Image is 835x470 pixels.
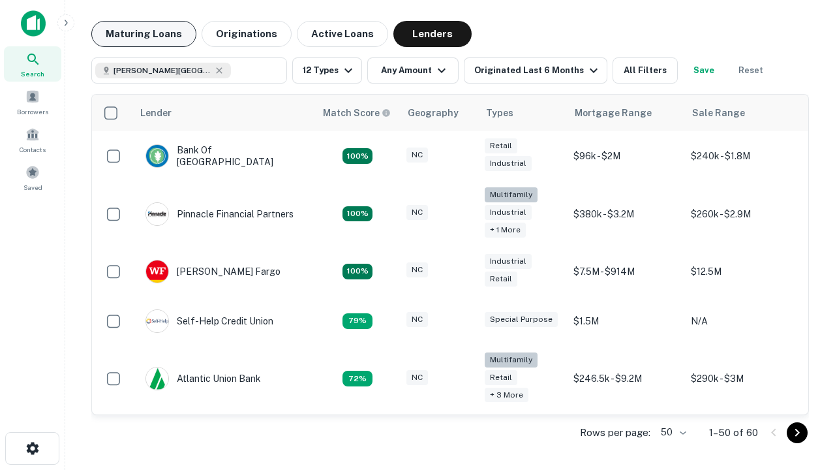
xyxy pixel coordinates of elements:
[406,205,428,220] div: NC
[4,84,61,119] a: Borrowers
[146,260,168,283] img: picture
[730,57,772,84] button: Reset
[408,105,459,121] div: Geography
[567,95,684,131] th: Mortgage Range
[486,105,513,121] div: Types
[292,57,362,84] button: 12 Types
[709,425,758,441] p: 1–50 of 60
[114,65,211,76] span: [PERSON_NAME][GEOGRAPHIC_DATA], [GEOGRAPHIC_DATA]
[580,425,650,441] p: Rows per page:
[146,145,168,167] img: picture
[140,105,172,121] div: Lender
[692,105,745,121] div: Sale Range
[4,46,61,82] a: Search
[21,69,44,79] span: Search
[145,367,261,390] div: Atlantic Union Bank
[367,57,459,84] button: Any Amount
[20,144,46,155] span: Contacts
[567,346,684,412] td: $246.5k - $9.2M
[17,106,48,117] span: Borrowers
[656,423,688,442] div: 50
[485,312,558,327] div: Special Purpose
[567,411,684,461] td: $200k - $3.3M
[684,95,802,131] th: Sale Range
[485,388,528,403] div: + 3 more
[202,21,292,47] button: Originations
[485,205,532,220] div: Industrial
[485,272,517,287] div: Retail
[400,95,478,131] th: Geography
[567,181,684,247] td: $380k - $3.2M
[342,264,372,279] div: Matching Properties: 15, hasApolloMatch: undefined
[342,148,372,164] div: Matching Properties: 14, hasApolloMatch: undefined
[132,95,315,131] th: Lender
[683,57,725,84] button: Save your search to get updates of matches that match your search criteria.
[145,260,281,283] div: [PERSON_NAME] Fargo
[684,247,802,296] td: $12.5M
[145,202,294,226] div: Pinnacle Financial Partners
[485,223,526,238] div: + 1 more
[575,105,652,121] div: Mortgage Range
[613,57,678,84] button: All Filters
[485,352,538,368] div: Multifamily
[567,296,684,346] td: $1.5M
[342,206,372,222] div: Matching Properties: 25, hasApolloMatch: undefined
[406,262,428,277] div: NC
[146,310,168,332] img: picture
[393,21,472,47] button: Lenders
[787,422,808,443] button: Go to next page
[567,247,684,296] td: $7.5M - $914M
[406,312,428,327] div: NC
[342,313,372,329] div: Matching Properties: 11, hasApolloMatch: undefined
[406,370,428,385] div: NC
[684,296,802,346] td: N/A
[323,106,388,120] h6: Match Score
[315,95,400,131] th: Capitalize uses an advanced AI algorithm to match your search with the best lender. The match sco...
[770,324,835,386] iframe: Chat Widget
[684,411,802,461] td: $480k - $3.1M
[146,203,168,225] img: picture
[684,346,802,412] td: $290k - $3M
[91,21,196,47] button: Maturing Loans
[406,148,428,163] div: NC
[297,21,388,47] button: Active Loans
[485,370,517,385] div: Retail
[485,187,538,202] div: Multifamily
[474,63,601,78] div: Originated Last 6 Months
[145,309,273,333] div: Self-help Credit Union
[567,131,684,181] td: $96k - $2M
[485,254,532,269] div: Industrial
[464,57,607,84] button: Originated Last 6 Months
[684,181,802,247] td: $260k - $2.9M
[323,106,391,120] div: Capitalize uses an advanced AI algorithm to match your search with the best lender. The match sco...
[145,144,302,168] div: Bank Of [GEOGRAPHIC_DATA]
[4,160,61,195] a: Saved
[478,95,567,131] th: Types
[485,138,517,153] div: Retail
[342,371,372,386] div: Matching Properties: 10, hasApolloMatch: undefined
[4,122,61,157] a: Contacts
[21,10,46,37] img: capitalize-icon.png
[146,368,168,390] img: picture
[485,156,532,171] div: Industrial
[23,182,42,193] span: Saved
[684,131,802,181] td: $240k - $1.8M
